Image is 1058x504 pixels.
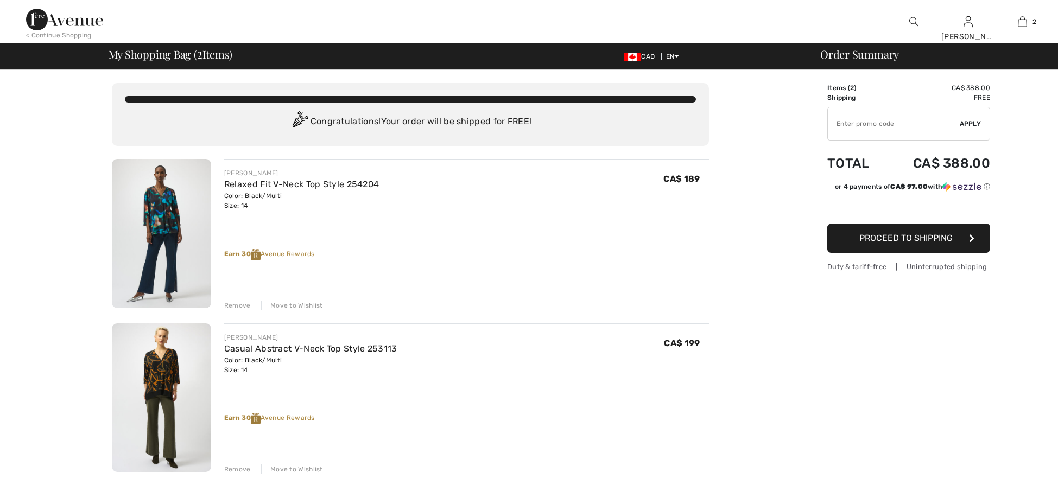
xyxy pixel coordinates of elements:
div: [PERSON_NAME] [224,168,379,178]
div: Remove [224,301,251,310]
img: My Bag [1018,15,1027,28]
img: Relaxed Fit V-Neck Top Style 254204 [112,159,211,308]
div: < Continue Shopping [26,30,92,40]
a: Casual Abstract V-Neck Top Style 253113 [224,343,397,354]
span: CA$ 189 [663,174,700,184]
img: Reward-Logo.svg [251,413,261,424]
img: My Info [964,15,973,28]
img: Casual Abstract V-Neck Top Style 253113 [112,323,211,473]
span: Proceed to Shipping [859,233,953,243]
input: Promo code [828,107,960,140]
img: search the website [909,15,918,28]
img: 1ère Avenue [26,9,103,30]
div: Duty & tariff-free | Uninterrupted shipping [827,261,990,272]
div: Move to Wishlist [261,464,323,474]
td: Free [885,93,990,103]
div: Move to Wishlist [261,301,323,310]
div: Order Summary [807,49,1051,60]
div: Avenue Rewards [224,413,709,424]
span: CA$ 199 [664,338,700,348]
span: 2 [1032,17,1036,27]
td: Total [827,145,885,182]
a: 2 [996,15,1049,28]
div: or 4 payments ofCA$ 97.00withSezzle Click to learn more about Sezzle [827,182,990,195]
img: Canadian Dollar [624,53,641,61]
td: CA$ 388.00 [885,145,990,182]
span: CA$ 97.00 [890,183,928,190]
span: 2 [197,46,202,60]
span: My Shopping Bag ( Items) [109,49,233,60]
iframe: PayPal-paypal [827,195,990,220]
strong: Earn 30 [224,250,261,258]
div: Color: Black/Multi Size: 14 [224,191,379,210]
div: [PERSON_NAME] [941,31,994,42]
div: Congratulations! Your order will be shipped for FREE! [125,111,696,133]
div: Remove [224,464,251,474]
span: Apply [960,119,981,129]
iframe: Opens a widget where you can find more information [988,471,1047,499]
div: [PERSON_NAME] [224,333,397,342]
span: CAD [624,53,659,60]
a: Sign In [964,16,973,27]
span: 2 [850,84,854,92]
td: Items ( ) [827,83,885,93]
div: Avenue Rewards [224,249,709,260]
a: Relaxed Fit V-Neck Top Style 254204 [224,179,379,189]
td: CA$ 388.00 [885,83,990,93]
div: Color: Black/Multi Size: 14 [224,355,397,375]
img: Reward-Logo.svg [251,249,261,260]
td: Shipping [827,93,885,103]
div: or 4 payments of with [835,182,990,192]
span: EN [666,53,680,60]
img: Congratulation2.svg [289,111,311,133]
strong: Earn 30 [224,414,261,422]
img: Sezzle [942,182,981,192]
button: Proceed to Shipping [827,224,990,253]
